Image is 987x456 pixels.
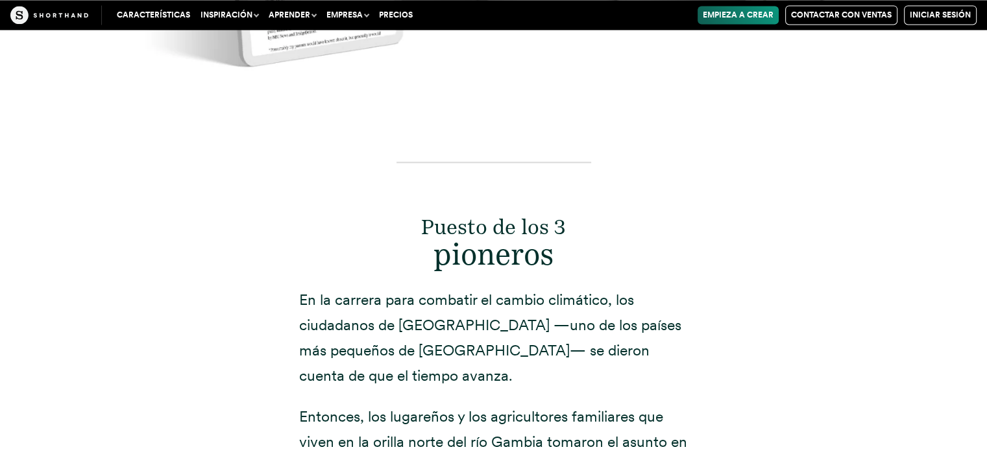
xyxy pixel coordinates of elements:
button: Aprender [263,6,321,24]
font: Inspiración [201,10,252,19]
font: Contactar con Ventas [791,10,892,19]
font: Empieza a crear [703,10,774,19]
font: Precios [379,10,413,19]
font: Características [117,10,190,19]
font: pioneros [433,236,554,272]
font: Puesto de los 3 [421,214,566,239]
font: Aprender [269,10,310,19]
a: Precios [374,6,418,24]
button: Empresa [321,6,374,24]
font: En la carrera para combatir el cambio climático, los ciudadanos de [GEOGRAPHIC_DATA] —uno de los ... [299,291,681,385]
a: Iniciar sesión [904,5,977,25]
font: Empresa [326,10,363,19]
a: Contactar con Ventas [785,5,897,25]
font: Iniciar sesión [910,10,971,19]
button: Inspiración [195,6,263,24]
img: La artesanía [10,6,88,24]
a: Características [112,6,195,24]
a: Empieza a crear [698,6,779,24]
